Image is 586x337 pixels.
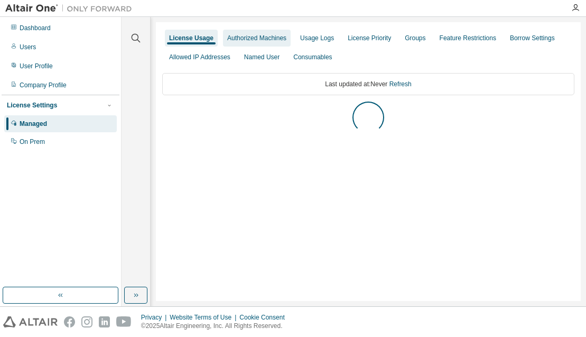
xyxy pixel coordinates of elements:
[20,120,47,128] div: Managed
[5,3,137,14] img: Altair One
[141,322,291,331] p: © 2025 Altair Engineering, Inc. All Rights Reserved.
[169,53,230,61] div: Allowed IP Addresses
[162,73,574,95] div: Last updated at: Never
[64,316,75,327] img: facebook.svg
[7,101,57,110] div: License Settings
[141,313,170,322] div: Privacy
[81,316,92,327] img: instagram.svg
[293,53,332,61] div: Consumables
[227,34,286,42] div: Authorized Machines
[3,316,58,327] img: altair_logo.svg
[20,81,67,89] div: Company Profile
[116,316,132,327] img: youtube.svg
[389,80,412,88] a: Refresh
[300,34,334,42] div: Usage Logs
[20,62,53,70] div: User Profile
[170,313,239,322] div: Website Terms of Use
[20,24,51,32] div: Dashboard
[20,138,45,146] div: On Prem
[20,43,36,51] div: Users
[244,53,280,61] div: Named User
[348,34,391,42] div: License Priority
[239,313,291,322] div: Cookie Consent
[440,34,496,42] div: Feature Restrictions
[405,34,425,42] div: Groups
[510,34,555,42] div: Borrow Settings
[169,34,213,42] div: License Usage
[99,316,110,327] img: linkedin.svg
